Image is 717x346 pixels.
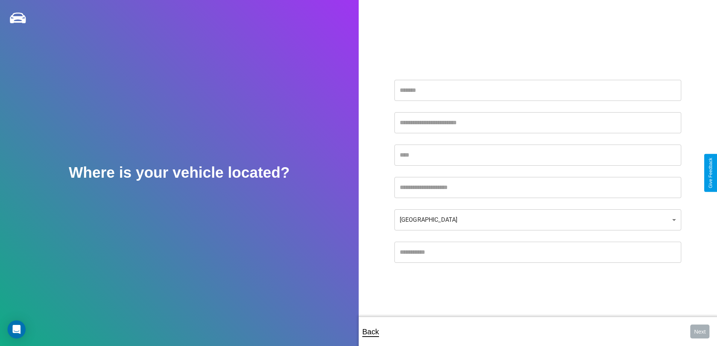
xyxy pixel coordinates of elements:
[69,164,290,181] h2: Where is your vehicle located?
[708,158,713,188] div: Give Feedback
[362,325,379,338] p: Back
[394,209,681,230] div: [GEOGRAPHIC_DATA]
[8,320,26,338] div: Open Intercom Messenger
[690,325,709,338] button: Next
